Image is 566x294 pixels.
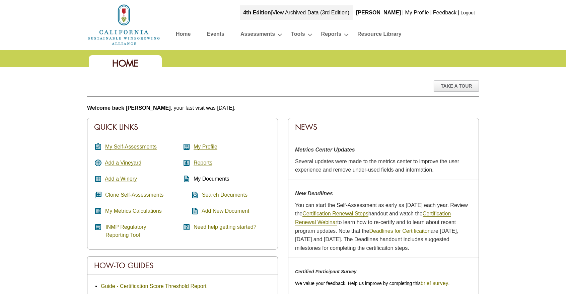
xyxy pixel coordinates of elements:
a: Clone Self-Assessments [105,192,163,198]
a: Add a Winery [105,176,137,182]
i: calculate [94,207,102,215]
i: assessment [183,159,191,167]
div: Take A Tour [434,80,479,92]
a: Deadlines for Certificaiton [369,228,430,234]
a: My Metrics Calculations [105,208,162,214]
div: News [288,118,479,136]
span: My Documents [194,176,229,182]
a: Need help getting started? [194,224,257,230]
i: queue [94,191,102,199]
a: Add New Document [202,208,249,214]
b: Welcome back [PERSON_NAME] [87,105,171,111]
span: We value your feedback. Help us improve by completing this . [295,281,449,286]
a: Certification Renewal Webinar [295,211,451,225]
div: | [430,5,432,20]
a: Reports [194,160,212,166]
i: account_box [183,143,191,151]
i: help_center [183,223,191,231]
i: assignment_turned_in [94,143,102,151]
img: logo_cswa2x.png [87,3,161,46]
strong: Metrics Center Updates [295,147,355,153]
span: Home [112,58,138,69]
a: Events [207,29,224,41]
a: Home [87,21,161,27]
a: Reports [321,29,341,41]
a: Resource Library [357,29,402,41]
a: My Profile [194,144,217,150]
a: Feedback [433,10,456,15]
p: , your last visit was [DATE]. [87,104,479,112]
a: Add a Vineyard [105,160,141,166]
strong: New Deadlines [295,191,333,196]
div: | [240,5,353,20]
a: Assessments [240,29,275,41]
div: Quick Links [87,118,278,136]
b: [PERSON_NAME] [356,10,401,15]
strong: 4th Edition [243,10,271,15]
i: find_in_page [183,191,199,199]
a: Search Documents [202,192,247,198]
a: INMP RegulatoryReporting Tool [105,224,146,238]
a: Home [176,29,191,41]
i: note_add [183,207,199,215]
a: Guide - Certification Score Threshold Report [101,283,206,289]
i: add_box [94,175,102,183]
span: Several updates were made to the metrics center to improve the user experience and remove under-u... [295,159,459,173]
div: How-To Guides [87,257,278,275]
a: Logout [461,10,475,15]
i: description [183,175,191,183]
i: article [94,223,102,231]
p: You can start the Self-Assessment as early as [DATE] each year. Review the handout and watch the ... [295,201,472,253]
a: My Self-Assessments [105,144,157,150]
i: add_circle [94,159,102,167]
em: Certified Participant Survey [295,269,357,274]
a: View Archived Data (3rd Edition) [272,10,349,15]
a: Certification Renewal Steps [302,211,368,217]
a: Tools [291,29,305,41]
div: | [457,5,460,20]
a: brief survey [421,280,448,286]
a: My Profile [405,10,429,15]
div: | [402,5,404,20]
